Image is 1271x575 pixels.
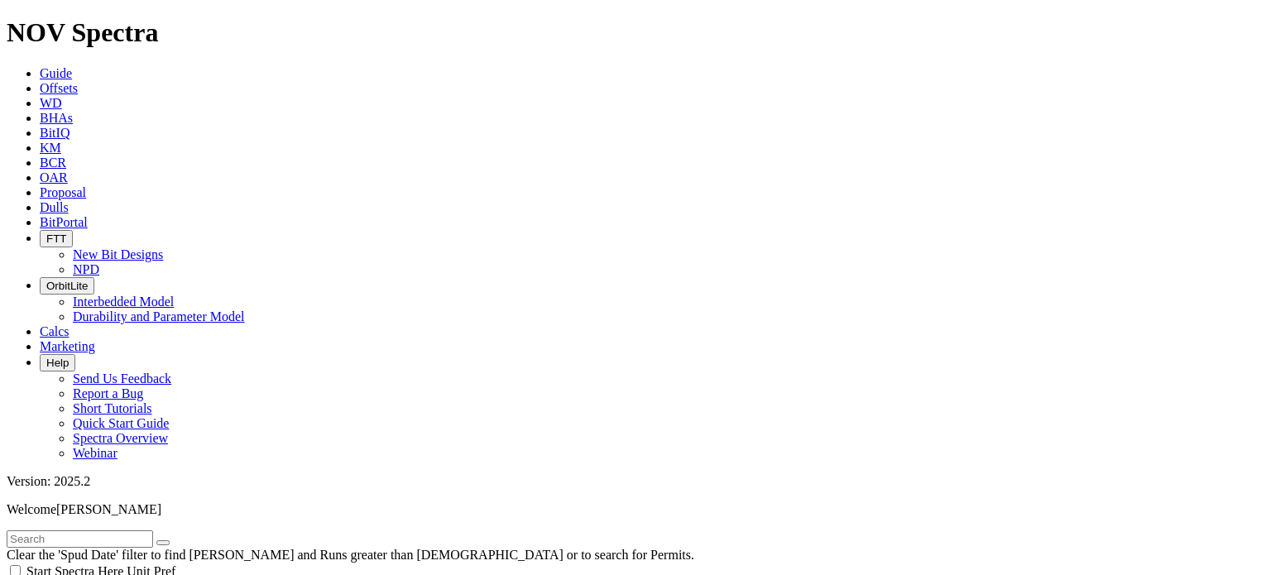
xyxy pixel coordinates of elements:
[46,357,69,369] span: Help
[40,215,88,229] a: BitPortal
[73,295,174,309] a: Interbedded Model
[40,185,86,199] a: Proposal
[40,111,73,125] a: BHAs
[73,262,99,276] a: NPD
[73,371,171,386] a: Send Us Feedback
[56,502,161,516] span: [PERSON_NAME]
[73,247,163,261] a: New Bit Designs
[40,339,95,353] a: Marketing
[73,416,169,430] a: Quick Start Guide
[46,232,66,245] span: FTT
[46,280,88,292] span: OrbitLite
[7,530,153,548] input: Search
[7,502,1264,517] p: Welcome
[40,200,69,214] a: Dulls
[40,141,61,155] a: KM
[73,386,143,400] a: Report a Bug
[40,277,94,295] button: OrbitLite
[40,156,66,170] a: BCR
[40,96,62,110] a: WD
[40,126,70,140] a: BitIQ
[40,354,75,371] button: Help
[73,431,168,445] a: Spectra Overview
[7,474,1264,489] div: Version: 2025.2
[40,230,73,247] button: FTT
[73,309,245,323] a: Durability and Parameter Model
[73,401,152,415] a: Short Tutorials
[7,548,694,562] span: Clear the 'Spud Date' filter to find [PERSON_NAME] and Runs greater than [DEMOGRAPHIC_DATA] or to...
[40,81,78,95] a: Offsets
[40,66,72,80] a: Guide
[40,324,70,338] a: Calcs
[40,170,68,184] a: OAR
[73,446,118,460] a: Webinar
[7,17,1264,48] h1: NOV Spectra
